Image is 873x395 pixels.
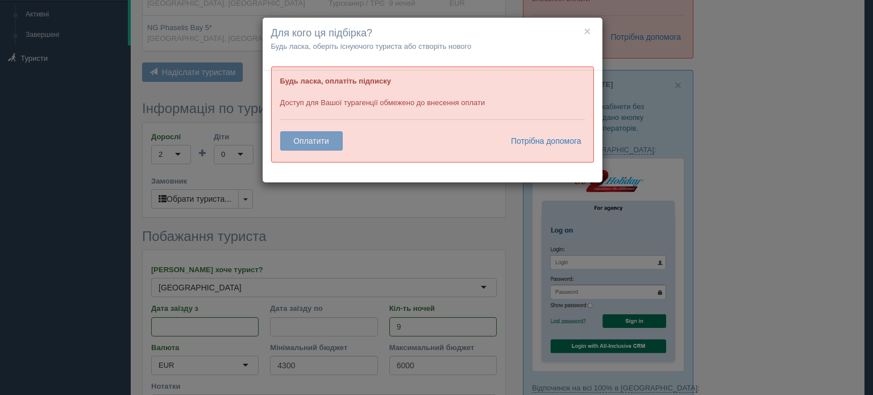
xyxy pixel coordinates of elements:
[280,77,391,85] b: Будь ласка, оплатіть підписку
[504,131,582,151] a: Потрібна допомога
[584,25,591,37] button: ×
[271,41,594,52] p: Будь ласка, оберіть існуючого туриста або створіть нового
[280,131,343,151] button: Оплатити
[271,26,594,41] h4: Для кого ця підбірка?
[271,66,594,163] div: Доступ для Вашої турагенції обмежено до внесення оплати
